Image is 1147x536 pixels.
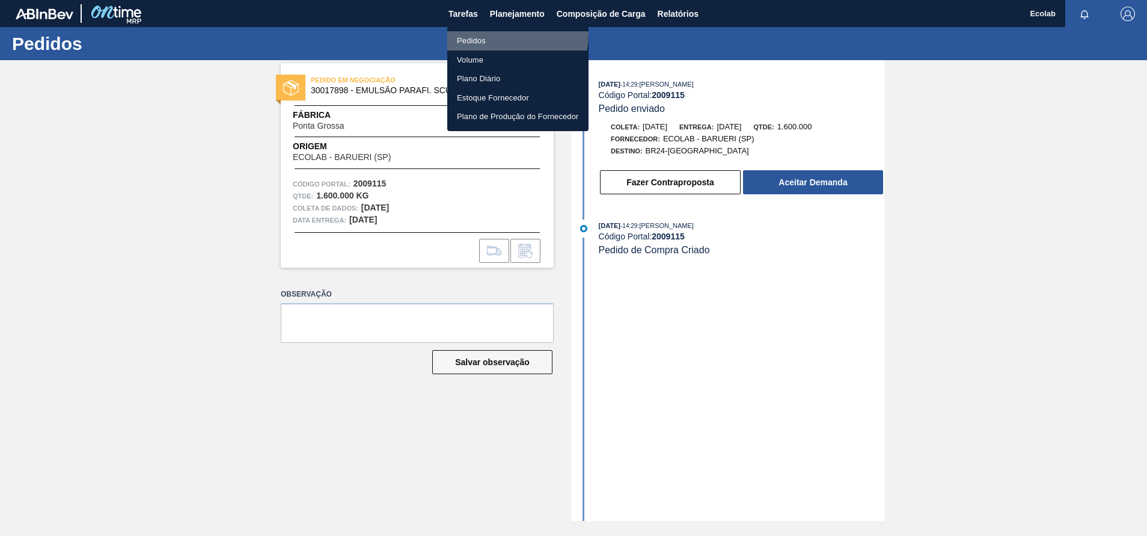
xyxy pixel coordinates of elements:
a: Plano de Produção do Fornecedor [447,107,589,126]
a: Volume [447,51,589,70]
a: Estoque Fornecedor [447,88,589,108]
a: Plano Diário [447,69,589,88]
a: Pedidos [447,31,589,51]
